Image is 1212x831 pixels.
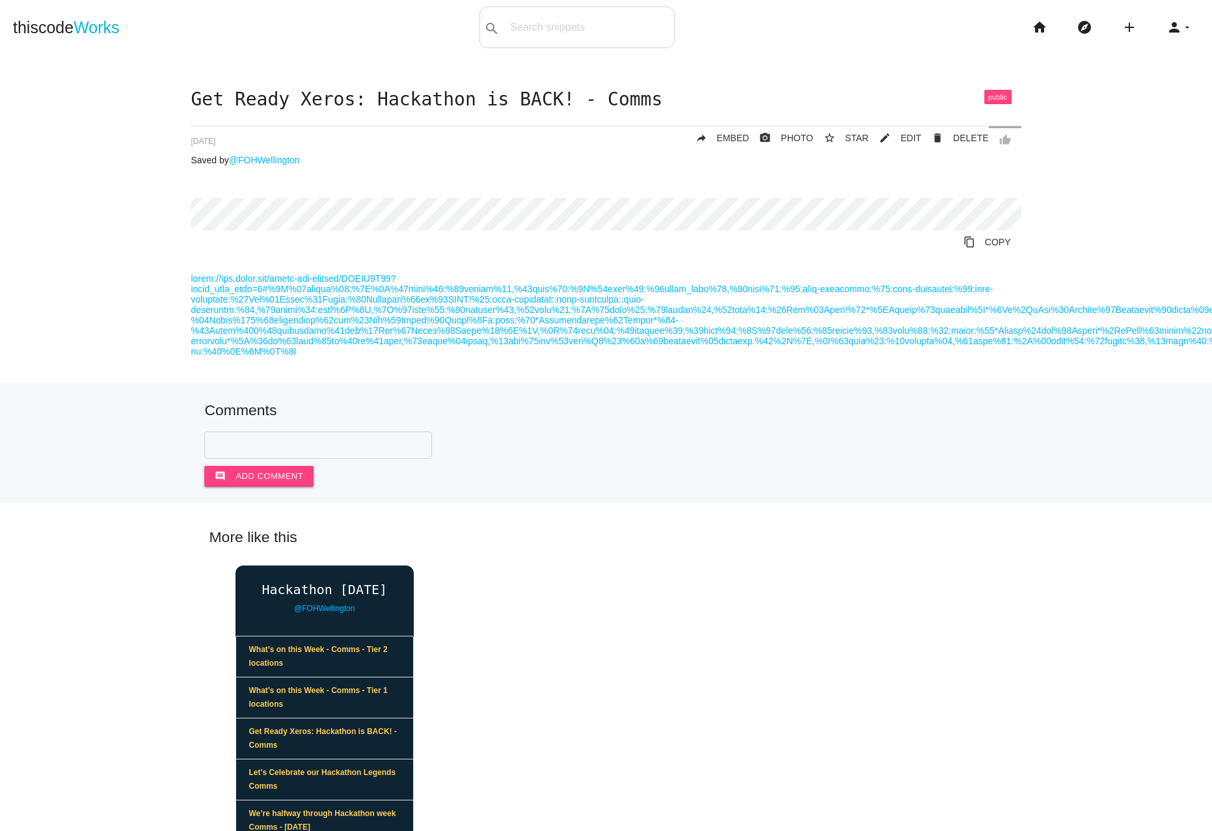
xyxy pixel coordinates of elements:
[1166,7,1182,48] i: person
[963,230,975,254] i: content_copy
[869,126,921,150] a: mode_editEDIT
[879,126,891,150] i: mode_edit
[932,126,943,150] i: delete
[236,582,414,597] a: Hackathon [DATE]
[191,90,1021,110] h1: Get Ready Xeros: Hackathon is BACK! - Comms
[953,133,988,143] span: DELETE
[717,133,749,143] span: EMBED
[921,126,988,150] a: Delete Post
[900,133,921,143] span: EDIT
[294,604,355,613] a: @FOHWellington
[504,14,674,41] input: Search snippets
[191,155,1021,165] p: Saved by
[824,126,835,150] i: star_border
[13,7,120,48] a: thiscodeWorks
[953,230,1021,254] a: Copy to Clipboard
[204,466,314,487] button: commentAdd comment
[695,126,707,150] i: reply
[1182,7,1192,48] i: arrow_drop_down
[781,133,813,143] span: PHOTO
[1077,7,1092,48] i: explore
[236,759,414,800] a: Let’s Celebrate our Hackathon Legends Comms
[1032,7,1047,48] i: home
[484,8,500,49] i: search
[190,529,1023,545] h5: More like this
[759,126,771,150] i: photo_camera
[749,126,813,150] a: photo_cameraPHOTO
[1122,7,1137,48] i: add
[204,402,1007,418] h5: Comments
[236,718,414,759] a: Get Ready Xeros: Hackathon is BACK! - Comms
[845,133,869,143] span: STAR
[74,18,119,36] span: Works
[813,126,869,150] button: star_borderSTAR
[215,466,226,487] i: comment
[236,677,414,718] a: What’s on this Week - Comms - Tier 1 locations
[191,137,215,146] span: [DATE]
[229,155,300,165] a: @FOHWellington
[685,126,749,150] a: replyEMBED
[480,7,504,48] button: search
[236,636,414,677] a: What’s on this Week - Comms - Tier 2 locations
